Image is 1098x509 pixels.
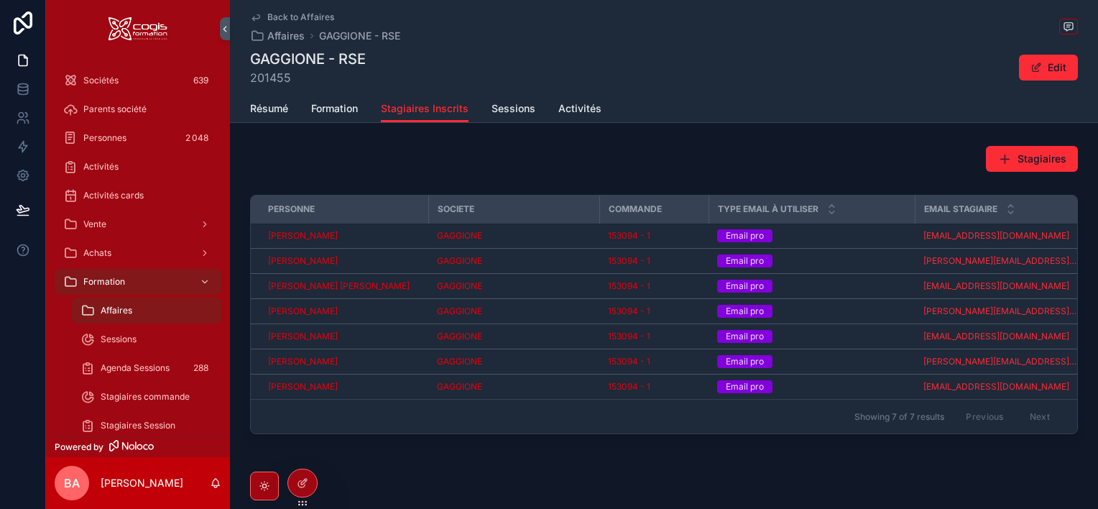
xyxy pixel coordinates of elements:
[437,255,591,267] a: GAGGIONE
[437,356,591,367] a: GAGGIONE
[437,381,482,393] a: GAGGIONE
[268,280,420,292] a: [PERSON_NAME] [PERSON_NAME]
[319,29,400,43] a: GAGGIONE - RSE
[726,355,764,368] div: Email pro
[608,381,650,393] span: 153094 - 1
[854,411,944,423] span: Showing 7 of 7 results
[924,203,997,215] span: Email stagiaire
[437,356,482,367] a: GAGGIONE
[923,255,1079,267] a: [PERSON_NAME][EMAIL_ADDRESS][DOMAIN_NAME]
[55,211,221,237] a: Vente
[268,356,420,367] a: [PERSON_NAME]
[608,356,700,367] a: 153094 - 1
[717,305,906,318] a: Email pro
[189,359,213,377] div: 288
[923,280,1069,292] a: [EMAIL_ADDRESS][DOMAIN_NAME]
[923,356,1079,367] a: [PERSON_NAME][EMAIL_ADDRESS][DOMAIN_NAME]
[55,154,221,180] a: Activités
[923,331,1079,342] a: [EMAIL_ADDRESS][DOMAIN_NAME]
[250,12,334,23] a: Back to Affaires
[718,203,818,215] span: Type Email à utiliser
[608,331,700,342] a: 153094 - 1
[437,381,591,393] a: GAGGIONE
[381,101,469,116] span: Stagiaires Inscrits
[83,247,111,259] span: Achats
[268,255,338,267] span: [PERSON_NAME]
[250,101,288,116] span: Résumé
[268,356,338,367] a: [PERSON_NAME]
[268,230,420,242] a: [PERSON_NAME]
[437,230,482,242] a: GAGGIONE
[268,203,315,215] span: Personne
[726,229,764,242] div: Email pro
[726,330,764,343] div: Email pro
[181,129,213,147] div: 2 048
[608,331,650,342] span: 153094 - 1
[437,331,482,342] span: GAGGIONE
[268,255,420,267] a: [PERSON_NAME]
[726,254,764,267] div: Email pro
[250,69,366,86] span: 201455
[923,306,1079,317] a: [PERSON_NAME][EMAIL_ADDRESS][DOMAIN_NAME]
[83,219,106,230] span: Vente
[558,101,601,116] span: Activités
[311,101,358,116] span: Formation
[437,230,591,242] a: GAGGIONE
[72,413,221,439] a: Stagiaires Session
[83,104,147,115] span: Parents société
[268,381,420,393] a: [PERSON_NAME]
[268,230,338,242] a: [PERSON_NAME]
[268,306,338,317] span: [PERSON_NAME]
[267,12,334,23] span: Back to Affaires
[558,96,601,124] a: Activités
[55,96,221,122] a: Parents société
[101,334,137,345] span: Sessions
[250,29,305,43] a: Affaires
[381,96,469,123] a: Stagiaires Inscrits
[437,306,482,317] a: GAGGIONE
[986,146,1078,172] button: Stagiaires
[608,306,700,317] a: 153094 - 1
[437,306,591,317] a: GAGGIONE
[250,49,366,69] h1: GAGGIONE - RSE
[72,355,221,381] a: Agenda Sessions288
[608,280,700,292] a: 153094 - 1
[717,355,906,368] a: Email pro
[83,276,125,288] span: Formation
[608,280,650,292] a: 153094 - 1
[268,306,420,317] a: [PERSON_NAME]
[437,331,591,342] a: GAGGIONE
[268,331,420,342] a: [PERSON_NAME]
[726,305,764,318] div: Email pro
[717,280,906,293] a: Email pro
[608,356,650,367] span: 153094 - 1
[268,280,410,292] a: [PERSON_NAME] [PERSON_NAME]
[437,280,482,292] a: GAGGIONE
[101,362,170,374] span: Agenda Sessions
[83,161,119,173] span: Activités
[608,255,650,267] a: 153094 - 1
[608,230,650,242] a: 153094 - 1
[717,229,906,242] a: Email pro
[311,96,358,124] a: Formation
[608,230,700,242] a: 153094 - 1
[268,331,338,342] a: [PERSON_NAME]
[268,381,338,393] a: [PERSON_NAME]
[46,58,230,436] div: scrollable content
[189,72,213,89] div: 639
[83,75,119,86] span: Sociétés
[72,298,221,324] a: Affaires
